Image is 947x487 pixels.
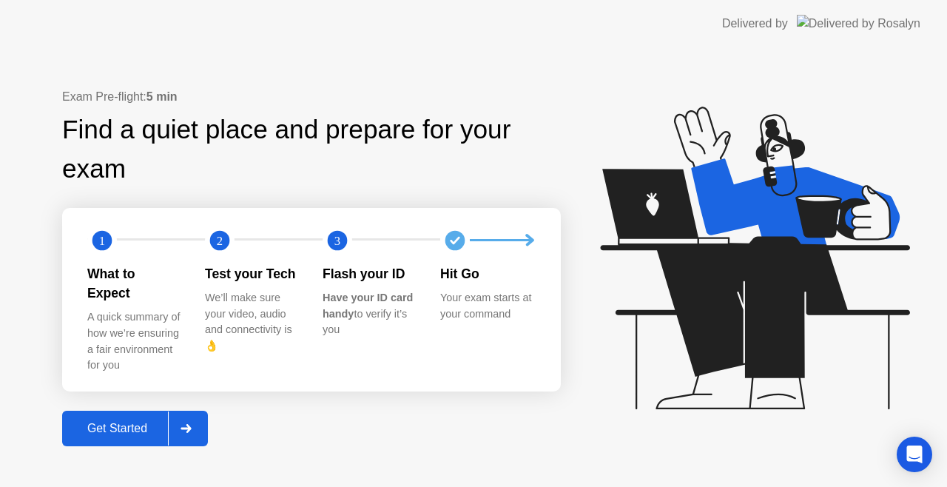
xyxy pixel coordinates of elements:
b: Have your ID card handy [323,292,413,320]
text: 3 [334,233,340,247]
div: Flash your ID [323,264,417,283]
div: What to Expect [87,264,181,303]
div: Test your Tech [205,264,299,283]
div: We’ll make sure your video, audio and connectivity is 👌 [205,290,299,354]
div: Hit Go [440,264,534,283]
img: Delivered by Rosalyn [797,15,920,32]
div: Open Intercom Messenger [897,437,932,472]
div: Delivered by [722,15,788,33]
div: A quick summary of how we’re ensuring a fair environment for you [87,309,181,373]
div: Find a quiet place and prepare for your exam [62,110,561,189]
text: 1 [99,233,105,247]
div: Your exam starts at your command [440,290,534,322]
div: to verify it’s you [323,290,417,338]
button: Get Started [62,411,208,446]
text: 2 [217,233,223,247]
div: Get Started [67,422,168,435]
div: Exam Pre-flight: [62,88,561,106]
b: 5 min [146,90,178,103]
